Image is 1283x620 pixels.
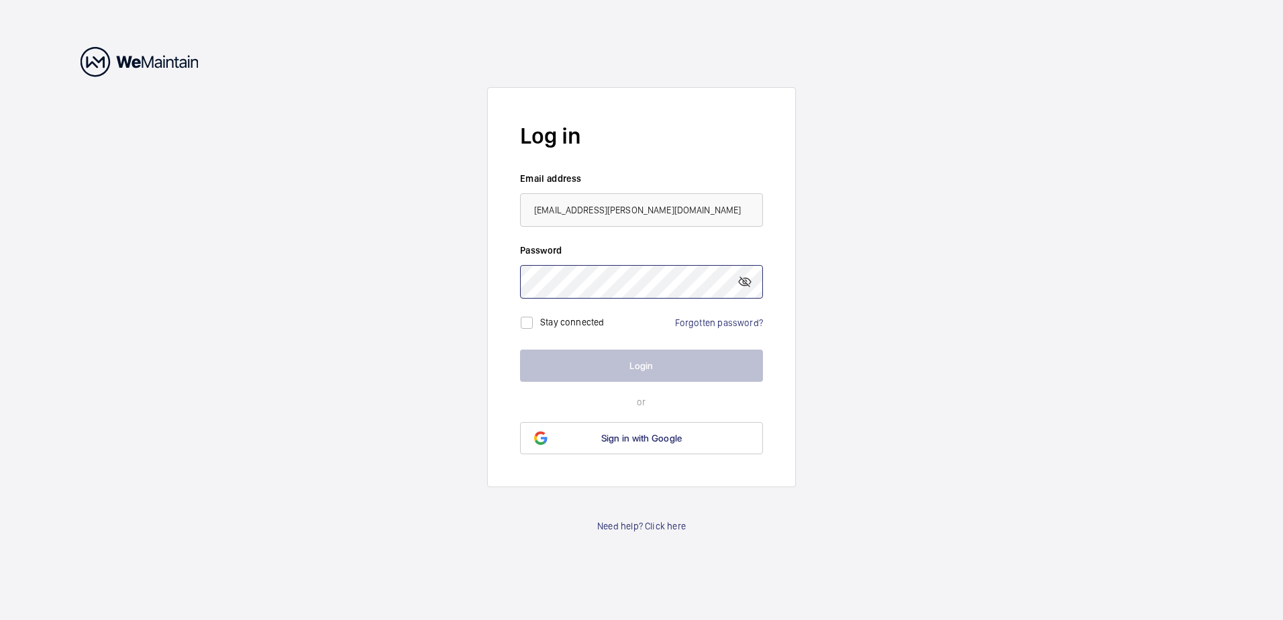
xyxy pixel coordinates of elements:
[520,395,763,409] p: or
[597,519,686,533] a: Need help? Click here
[520,244,763,257] label: Password
[520,120,763,152] h2: Log in
[675,317,763,328] a: Forgotten password?
[520,193,763,227] input: Your email address
[520,172,763,185] label: Email address
[601,433,682,444] span: Sign in with Google
[520,350,763,382] button: Login
[540,317,605,327] label: Stay connected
